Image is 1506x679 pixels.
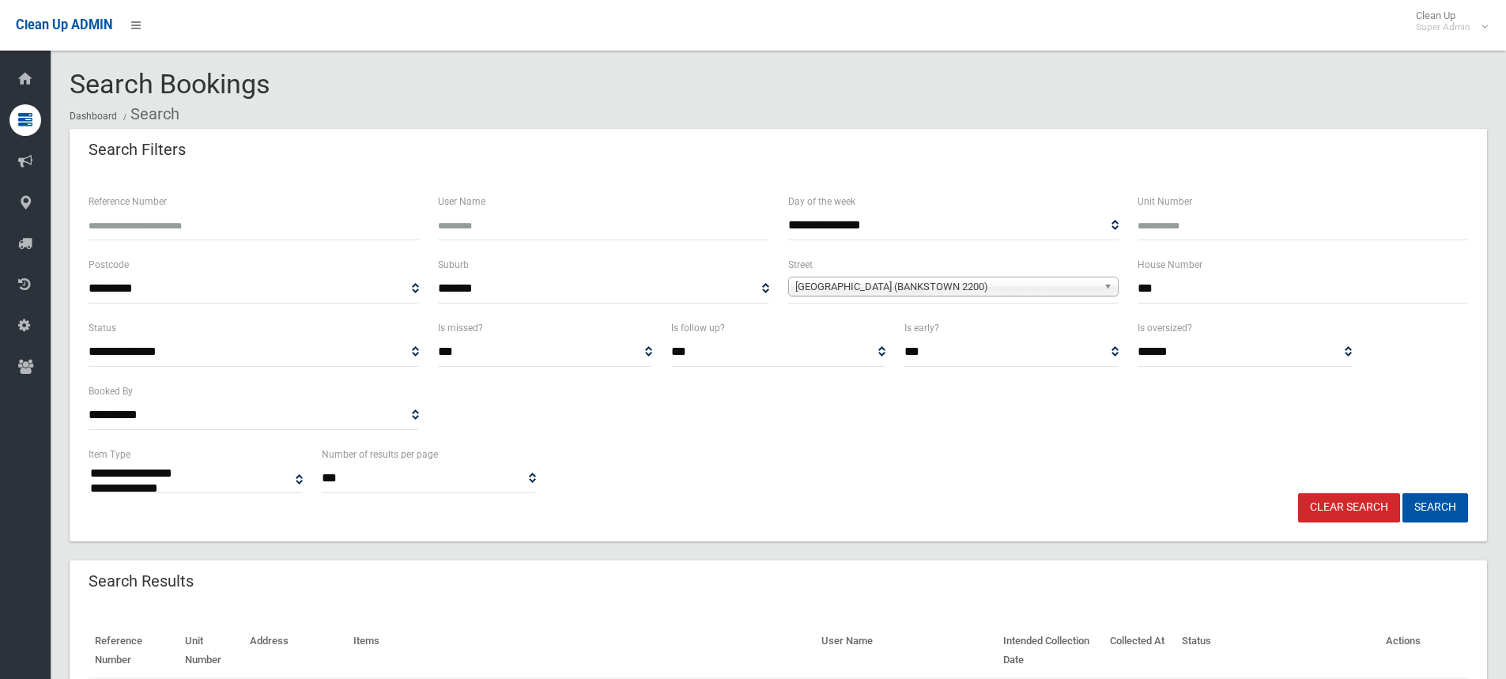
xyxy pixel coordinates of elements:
[1104,624,1176,678] th: Collected At
[89,624,179,678] th: Reference Number
[1298,493,1400,522] a: Clear Search
[243,624,347,678] th: Address
[322,446,438,463] label: Number of results per page
[438,319,483,337] label: Is missed?
[70,68,270,100] span: Search Bookings
[89,256,129,273] label: Postcode
[997,624,1104,678] th: Intended Collection Date
[70,134,205,165] header: Search Filters
[89,319,116,337] label: Status
[89,383,133,400] label: Booked By
[119,100,179,129] li: Search
[179,624,243,678] th: Unit Number
[70,111,117,122] a: Dashboard
[788,256,813,273] label: Street
[1408,9,1486,33] span: Clean Up
[1176,624,1380,678] th: Status
[815,624,997,678] th: User Name
[904,319,939,337] label: Is early?
[89,193,167,210] label: Reference Number
[438,256,469,273] label: Suburb
[1380,624,1468,678] th: Actions
[16,17,112,32] span: Clean Up ADMIN
[671,319,725,337] label: Is follow up?
[1402,493,1468,522] button: Search
[788,193,855,210] label: Day of the week
[89,446,130,463] label: Item Type
[1138,193,1192,210] label: Unit Number
[1138,319,1192,337] label: Is oversized?
[347,624,815,678] th: Items
[70,566,213,597] header: Search Results
[438,193,485,210] label: User Name
[1138,256,1202,273] label: House Number
[795,277,1097,296] span: [GEOGRAPHIC_DATA] (BANKSTOWN 2200)
[1416,21,1470,33] small: Super Admin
